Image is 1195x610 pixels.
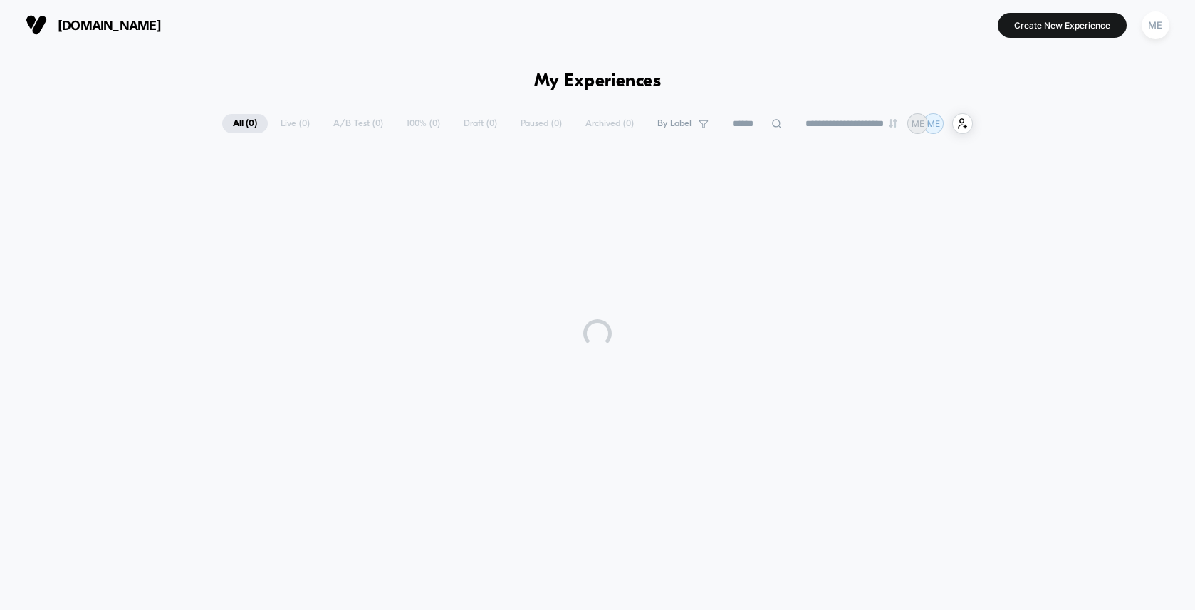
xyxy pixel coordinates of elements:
[657,118,692,129] span: By Label
[222,114,268,133] span: All ( 0 )
[998,13,1127,38] button: Create New Experience
[889,119,897,128] img: end
[1142,11,1169,39] div: ME
[927,118,940,129] p: ME
[26,14,47,36] img: Visually logo
[1137,11,1174,40] button: ME
[58,18,161,33] span: [DOMAIN_NAME]
[912,118,924,129] p: ME
[534,71,662,92] h1: My Experiences
[21,14,165,36] button: [DOMAIN_NAME]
